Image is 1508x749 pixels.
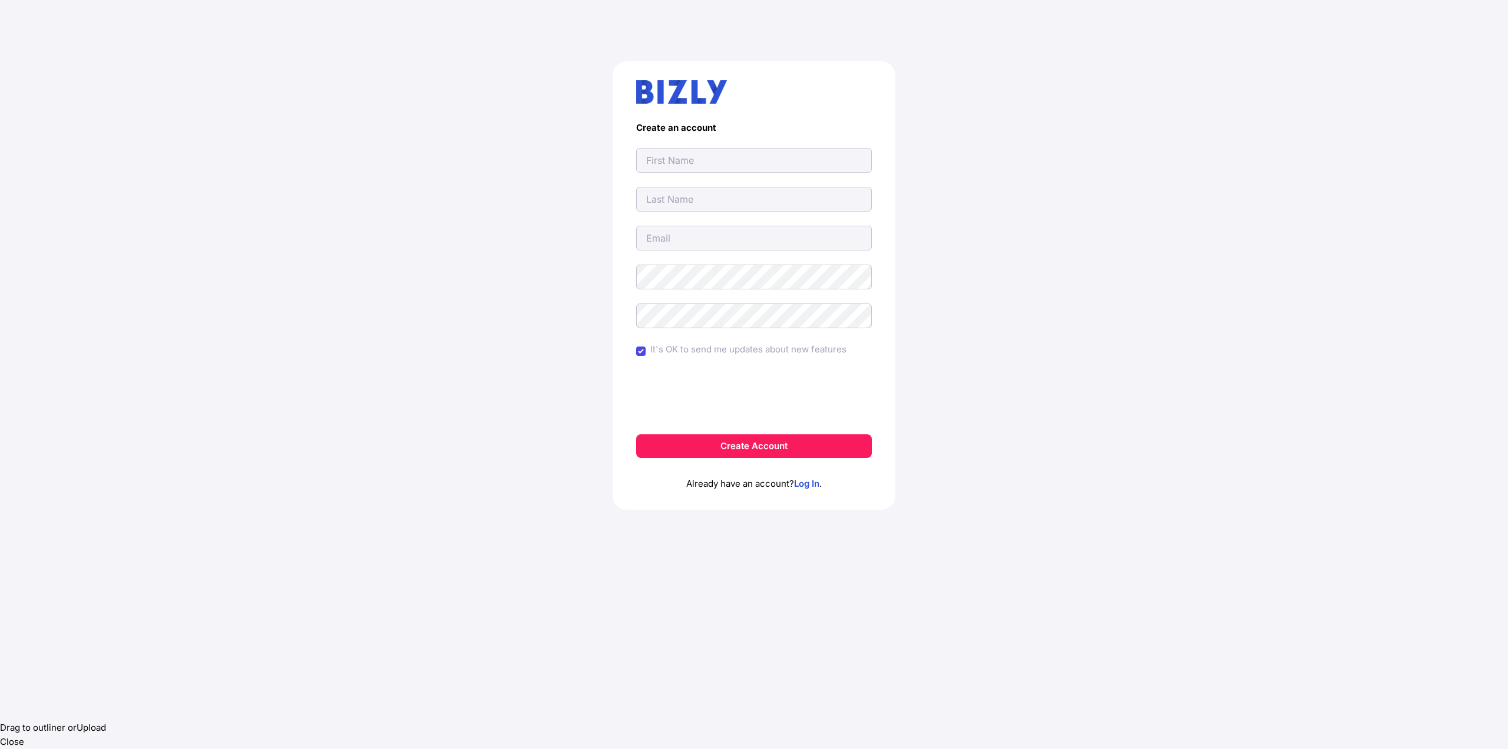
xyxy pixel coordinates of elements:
img: bizly_logo.svg [636,80,727,104]
button: Create Account [636,434,872,458]
label: It's OK to send me updates about new features [650,342,846,357]
h4: Create an account [636,123,872,134]
input: Email [636,226,872,250]
input: Last Name [636,187,872,212]
iframe: reCAPTCHA [664,374,844,420]
input: First Name [636,148,872,173]
a: Log In [794,478,819,489]
span: Upload [77,722,106,733]
p: Already have an account? . [636,458,872,491]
